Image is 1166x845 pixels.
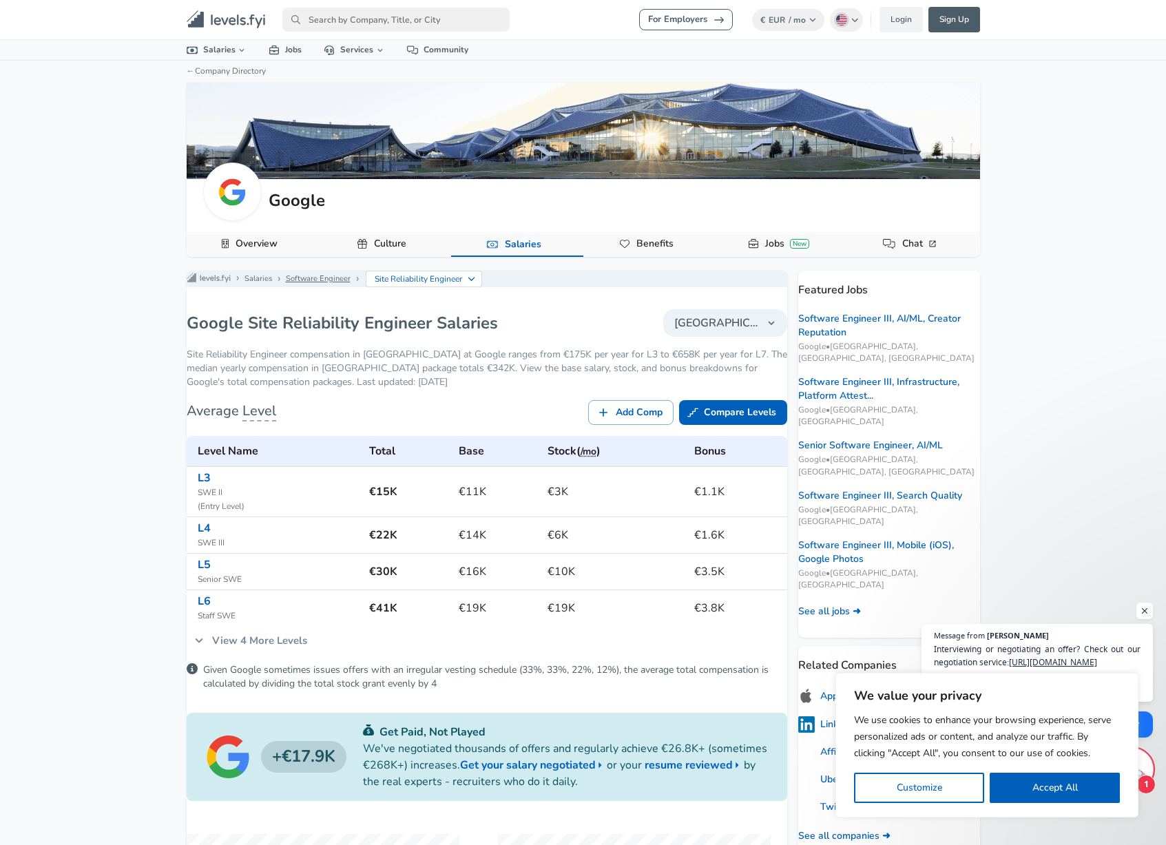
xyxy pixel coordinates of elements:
[694,598,781,618] h6: €3.8K
[879,7,923,32] a: Login
[639,9,733,30] a: For Employers
[798,404,980,428] span: Google • [GEOGRAPHIC_DATA], [GEOGRAPHIC_DATA]
[187,626,315,655] a: View 4 More Levels
[581,444,596,461] button: /mo
[769,14,785,25] span: EUR
[694,482,781,501] h6: €1.1K
[187,232,980,257] div: Company Data Navigation
[1136,775,1156,794] span: 1
[836,14,847,25] img: English (US)
[206,735,250,779] img: Google logo
[198,573,358,587] span: Senior SWE
[396,40,479,60] a: Community
[835,673,1138,817] div: We value your privacy
[459,441,537,461] h6: Base
[230,232,283,255] a: Overview
[854,687,1120,704] p: We value your privacy
[798,744,815,760] img: 10SwgdJ.png
[928,7,980,32] a: Sign Up
[798,489,962,503] a: Software Engineer III, Search Quality
[934,643,1141,695] span: Interviewing or negotiating an offer? Check out our negotiation service: Increase in your offer g...
[187,400,276,422] h6: Average
[459,598,537,618] h6: €19K
[798,799,852,815] a: Twitter
[645,757,744,773] a: resume reviewed
[198,609,358,623] span: Staff SWE
[679,400,787,426] a: Compare Levels
[694,441,781,461] h6: Bonus
[198,470,211,486] a: L3
[1112,749,1153,790] div: Open chat
[242,401,276,421] span: Level
[798,605,861,618] a: See all jobs ➜
[789,14,806,25] span: / mo
[548,562,683,581] h6: €10K
[269,189,325,212] h5: Google
[369,598,448,618] h6: €41K
[798,312,980,340] a: Software Engineer III, AI/ML, Creator Reputation
[798,439,943,452] a: Senior Software Engineer, AI/ML
[798,771,842,788] a: Uber
[286,273,351,284] a: Software Engineer
[548,525,683,545] h6: €6K
[369,441,448,461] h6: Total
[363,740,768,790] p: We've negotiated thousands of offers and regularly achieve €26.8K+ (sometimes €268K+) increases. ...
[313,40,396,60] a: Services
[790,239,809,249] div: New
[198,486,358,500] span: SWE II
[369,525,448,545] h6: €22K
[798,716,815,733] img: linkedinlogo.png
[459,482,537,501] h6: €11K
[369,482,448,501] h6: €15K
[198,594,211,609] a: L6
[798,341,980,364] span: Google • [GEOGRAPHIC_DATA], [GEOGRAPHIC_DATA], [GEOGRAPHIC_DATA]
[798,567,980,591] span: Google • [GEOGRAPHIC_DATA], [GEOGRAPHIC_DATA]
[798,829,891,843] a: See all companies ➜
[499,233,547,256] a: Salaries
[198,441,358,461] h6: Level Name
[798,539,980,566] a: Software Engineer III, Mobile (iOS), Google Photos
[187,436,787,626] table: Google's Site Reliability Engineer levels
[198,500,358,514] span: ( Entry Level )
[694,562,781,581] h6: €3.5K
[987,632,1049,639] span: [PERSON_NAME]
[459,562,537,581] h6: €16K
[854,773,984,803] button: Customize
[187,65,266,76] a: ←Company Directory
[198,557,211,572] a: L5
[203,663,787,691] p: Given Google sometimes issues offers with an irregular vesting schedule (33%, 33%, 22%, 12%), the...
[760,14,765,25] span: €
[460,757,607,773] a: Get your salary negotiated
[798,687,846,705] a: Apple
[363,724,374,736] img: svg+xml;base64,PHN2ZyB4bWxucz0iaHR0cDovL3d3dy53My5vcmcvMjAwMC9zdmciIGZpbGw9IiMwYzU0NjAiIHZpZXdCb3...
[694,525,781,545] h6: €1.6K
[244,273,272,284] a: Salaries
[798,375,980,403] a: Software Engineer III, Infrastructure, Platform Attest...
[218,178,246,206] img: google.webp
[258,40,313,60] a: Jobs
[798,271,980,298] p: Featured Jobs
[282,8,510,32] input: Search by Company, Title, or City
[198,536,358,550] span: SWE III
[363,724,768,740] p: Get Paid, Not Played
[187,312,498,334] h1: Google Site Reliability Engineer Salaries
[798,454,980,477] span: Google • [GEOGRAPHIC_DATA], [GEOGRAPHIC_DATA], [GEOGRAPHIC_DATA]
[798,687,815,705] img: applelogo.png
[548,598,683,618] h6: €19K
[170,6,997,34] nav: primary
[798,744,848,760] a: Affirm
[176,40,258,60] a: Salaries
[198,521,211,536] a: L4
[798,646,980,674] p: Related Companies
[760,232,815,255] a: JobsNew
[990,773,1120,803] button: Accept All
[934,632,985,639] span: Message from
[674,315,760,331] span: [GEOGRAPHIC_DATA]
[187,348,787,389] p: Site Reliability Engineer compensation in [GEOGRAPHIC_DATA] at Google ranges from €175K per year ...
[798,771,815,788] img: uberlogo.png
[375,273,463,285] p: Site Reliability Engineer
[261,741,346,773] h4: €17.9K
[798,799,815,815] img: uitCbKH.png
[830,8,863,32] button: English (US)
[548,482,683,501] h6: €3K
